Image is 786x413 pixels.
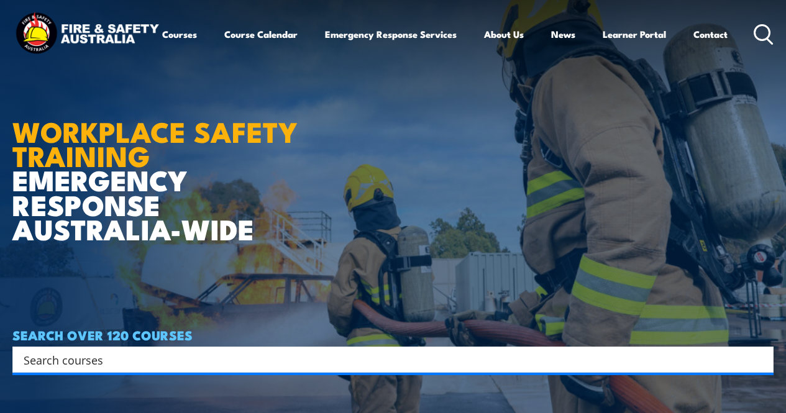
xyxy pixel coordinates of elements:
[325,19,457,49] a: Emergency Response Services
[693,19,728,49] a: Contact
[484,19,524,49] a: About Us
[752,351,769,368] button: Search magnifier button
[24,350,746,369] input: Search input
[162,19,197,49] a: Courses
[603,19,666,49] a: Learner Portal
[12,88,316,240] h1: EMERGENCY RESPONSE AUSTRALIA-WIDE
[551,19,575,49] a: News
[224,19,298,49] a: Course Calendar
[12,109,298,176] strong: WORKPLACE SAFETY TRAINING
[26,351,749,368] form: Search form
[12,328,774,342] h4: SEARCH OVER 120 COURSES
